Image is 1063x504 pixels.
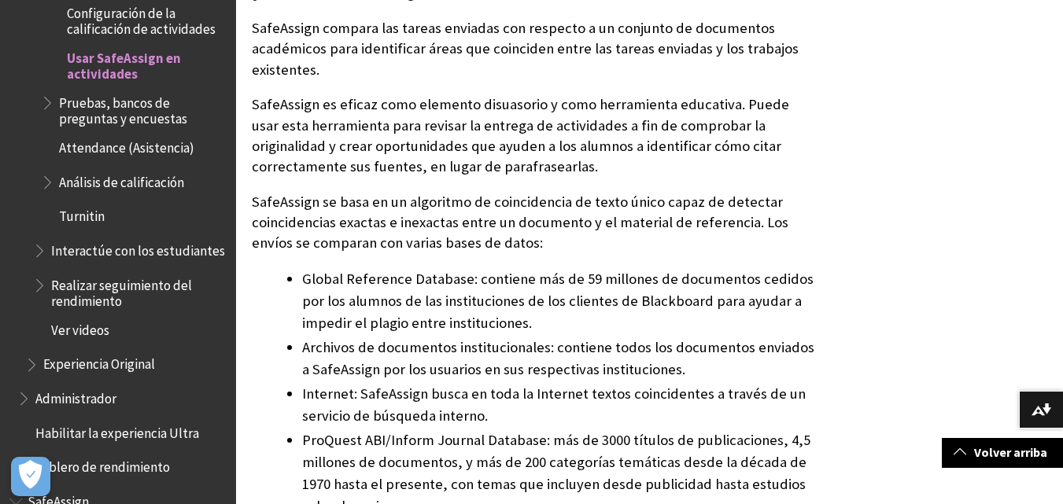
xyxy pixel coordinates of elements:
span: Ver videos [51,317,109,338]
span: Análisis de calificación [59,169,184,190]
span: Usar SafeAssign en actividades [67,45,225,82]
span: Interactúe con los estudiantes [51,237,225,259]
li: Internet: SafeAssign busca en toda la Internet textos coincidentes a través de un servicio de bús... [302,383,814,427]
p: SafeAssign compara las tareas enviadas con respecto a un conjunto de documentos académicos para i... [252,18,814,80]
span: Experiencia Original [43,351,155,373]
span: Turnitin [59,204,105,225]
span: Pruebas, bancos de preguntas y encuestas [59,90,225,127]
span: Administrador [35,385,116,407]
a: Volver arriba [942,438,1063,467]
span: Tablero de rendimiento [35,454,170,476]
p: SafeAssign es eficaz como elemento disuasorio y como herramienta educativa. Puede usar esta herra... [252,94,814,177]
span: Habilitar la experiencia Ultra [35,420,199,441]
span: Realizar seguimiento del rendimiento [51,272,225,309]
span: Attendance (Asistencia) [59,134,194,156]
p: SafeAssign se basa en un algoritmo de coincidencia de texto único capaz de detectar coincidencias... [252,192,814,254]
button: Abrir preferencias [11,457,50,496]
li: Archivos de documentos institucionales: contiene todos los documentos enviados a SafeAssign por l... [302,337,814,381]
li: Global Reference Database: contiene más de 59 millones de documentos cedidos por los alumnos de l... [302,268,814,334]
